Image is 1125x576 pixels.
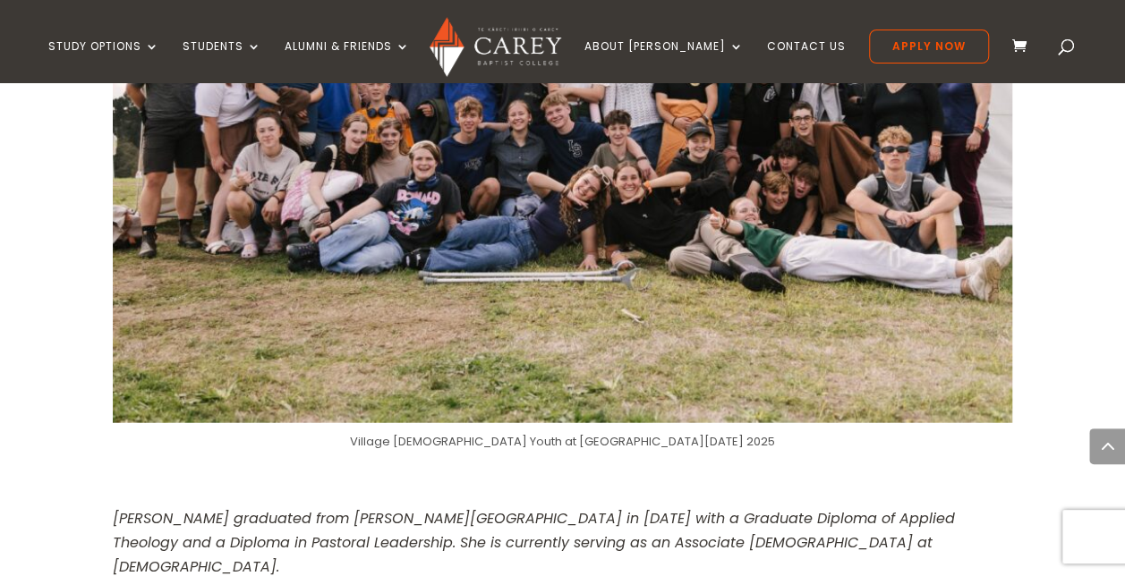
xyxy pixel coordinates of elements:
a: Contact Us [767,40,846,82]
a: Students [183,40,261,82]
a: Alumni & Friends [285,40,410,82]
a: Study Options [48,40,159,82]
figcaption: Village [DEMOGRAPHIC_DATA] Youth at [GEOGRAPHIC_DATA][DATE] 2025 [113,429,1013,453]
img: Carey Baptist College [430,17,561,77]
a: Apply Now [869,30,989,64]
a: About [PERSON_NAME] [584,40,744,82]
